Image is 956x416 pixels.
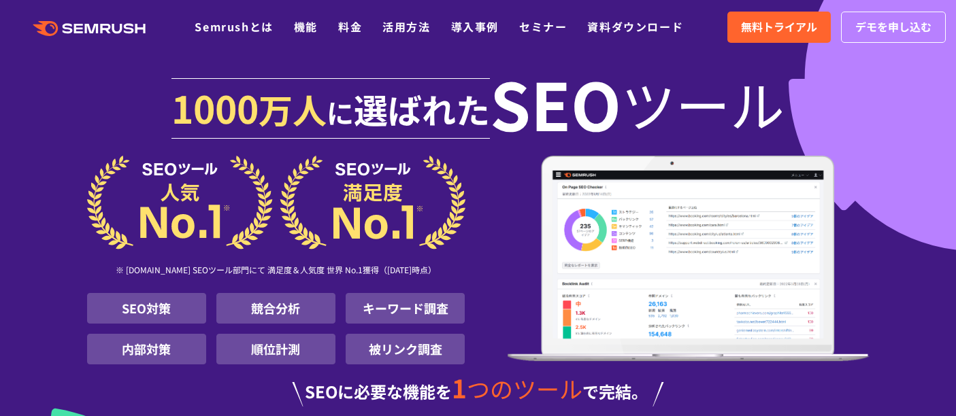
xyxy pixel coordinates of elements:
[294,18,318,35] a: 機能
[452,369,467,406] span: 1
[451,18,499,35] a: 導入事例
[338,18,362,35] a: 料金
[467,372,582,405] span: つのツール
[382,18,430,35] a: 活用方法
[727,12,831,43] a: 無料トライアル
[87,334,206,364] li: 内部対策
[354,84,490,133] span: 選ばれた
[519,18,567,35] a: セミナー
[587,18,683,35] a: 資料ダウンロード
[346,334,465,364] li: 被リンク調査
[87,293,206,324] li: SEO対策
[195,18,273,35] a: Semrushとは
[259,84,327,133] span: 万人
[741,18,817,36] span: 無料トライアル
[87,375,870,406] div: SEOに必要な機能を
[216,293,335,324] li: 競合分析
[171,80,259,135] span: 1000
[841,12,946,43] a: デモを申し込む
[216,334,335,364] li: 順位計測
[327,92,354,132] span: に
[346,293,465,324] li: キーワード調査
[490,76,621,131] span: SEO
[582,379,648,403] span: で完結。
[855,18,932,36] span: デモを申し込む
[87,249,465,293] div: ※ [DOMAIN_NAME] SEOツール部門にて 満足度＆人気度 世界 No.1獲得（[DATE]時点）
[621,76,785,131] span: ツール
